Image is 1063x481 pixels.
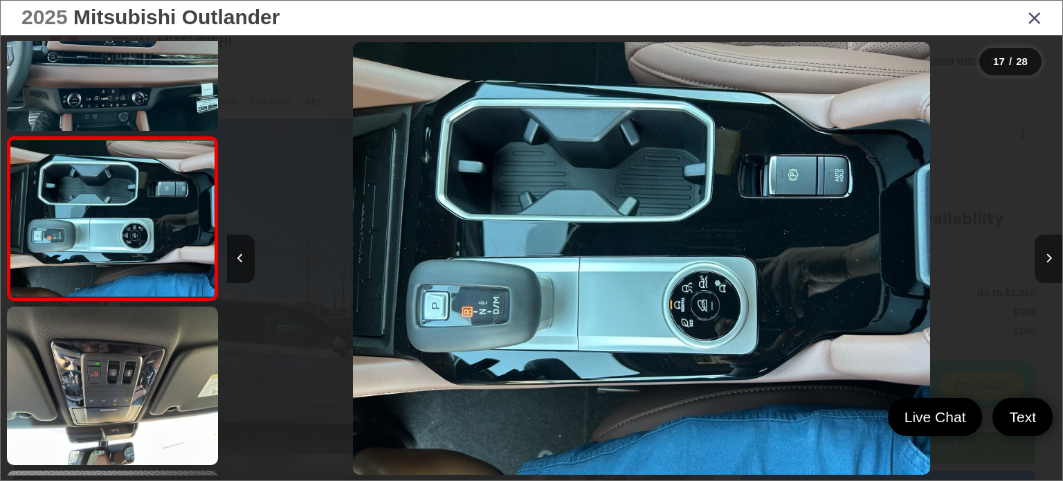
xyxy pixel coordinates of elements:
[1035,235,1062,283] button: Next image
[888,398,983,436] a: Live Chat
[1008,57,1013,66] span: /
[992,398,1053,436] a: Text
[993,55,1005,67] span: 17
[1016,55,1028,67] span: 28
[353,42,930,475] img: 2025 Mitsubishi Outlander SEL
[224,42,1059,475] div: 2025 Mitsubishi Outlander SEL 16
[227,235,255,283] button: Previous image
[5,305,220,466] img: 2025 Mitsubishi Outlander SEL
[1002,408,1043,426] span: Text
[73,6,280,28] span: Mitsubishi Outlander
[8,140,217,297] img: 2025 Mitsubishi Outlander SEL
[1028,8,1042,26] i: Close gallery
[21,6,68,28] span: 2025
[898,408,973,426] span: Live Chat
